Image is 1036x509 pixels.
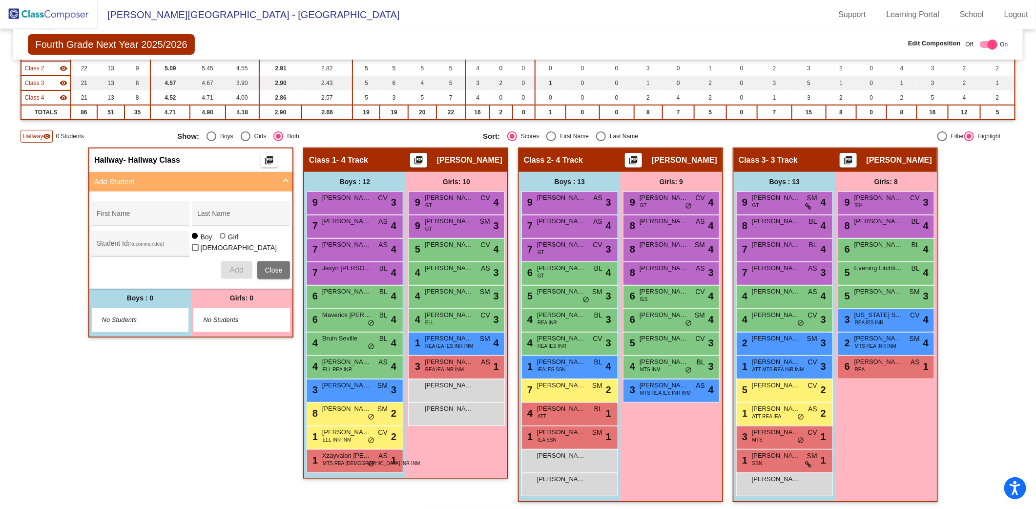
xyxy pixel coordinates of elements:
[726,76,757,90] td: 0
[826,105,856,120] td: 8
[466,61,490,76] td: 4
[566,90,600,105] td: 0
[259,90,302,105] td: 2.86
[124,76,150,90] td: 8
[535,90,566,105] td: 0
[494,265,499,280] span: 3
[336,155,368,165] span: - 4 Track
[726,105,757,120] td: 0
[821,265,826,280] span: 3
[98,7,400,22] span: [PERSON_NAME][GEOGRAPHIC_DATA] - [GEOGRAPHIC_DATA]
[97,213,185,221] input: First Name
[190,90,226,105] td: 4.71
[627,267,635,278] span: 8
[821,242,826,256] span: 4
[807,193,817,203] span: SM
[535,76,566,90] td: 1
[537,193,586,203] span: [PERSON_NAME]
[854,216,903,226] span: [PERSON_NAME]
[71,76,97,90] td: 21
[190,105,226,120] td: 4.90
[413,197,420,208] span: 9
[24,64,44,73] span: Class 2
[24,93,44,102] span: Class 4
[21,61,70,76] td: Emily Jelden - 4 Track
[513,61,535,76] td: 0
[551,155,583,165] span: - 4 Track
[708,242,714,256] span: 4
[490,61,513,76] td: 0
[879,7,948,22] a: Learning Portal
[283,132,299,141] div: Both
[94,176,276,188] mat-panel-title: Add Student
[413,220,420,231] span: 9
[708,195,714,210] span: 4
[425,225,432,233] span: GT
[200,242,277,254] span: [DEMOGRAPHIC_DATA]
[535,61,566,76] td: 0
[695,240,705,250] span: SM
[490,105,513,120] td: 2
[835,172,937,191] div: Girls: 8
[525,197,533,208] span: 9
[177,132,199,141] span: Show:
[840,153,857,168] button: Print Students Details
[621,172,722,191] div: Girls: 9
[28,34,194,55] span: Fourth Grade Next Year 2025/2026
[177,131,476,141] mat-radio-group: Select an option
[854,193,903,203] span: [PERSON_NAME]
[856,76,887,90] td: 0
[948,90,980,105] td: 4
[821,218,826,233] span: 4
[150,61,190,76] td: 5.09
[566,76,600,90] td: 0
[221,261,252,279] button: Add
[537,240,586,250] span: [PERSON_NAME]
[481,240,490,250] span: CV
[887,90,917,105] td: 2
[322,193,371,203] span: [PERSON_NAME]
[912,216,920,227] span: BL
[391,242,396,256] span: 4
[322,263,371,273] span: Jaxyn [PERSON_NAME]
[966,40,974,49] span: Off
[766,155,798,165] span: - 3 Track
[302,90,352,105] td: 2.57
[197,213,285,221] input: Last Name
[831,7,874,22] a: Support
[216,132,233,141] div: Boys
[980,61,1015,76] td: 2
[887,61,917,76] td: 4
[525,244,533,254] span: 7
[480,216,490,227] span: SM
[310,197,318,208] span: 9
[494,242,499,256] span: 4
[436,90,466,105] td: 7
[391,195,396,210] span: 3
[980,105,1015,120] td: 5
[408,61,436,76] td: 5
[640,240,688,250] span: [PERSON_NAME]
[708,218,714,233] span: 4
[923,242,929,256] span: 4
[228,232,239,242] div: Girl
[259,61,302,76] td: 2.91
[694,90,726,105] td: 2
[494,195,499,210] span: 4
[842,197,850,208] span: 9
[200,232,212,242] div: Boy
[436,76,466,90] td: 5
[322,240,371,250] span: [PERSON_NAME] [PERSON_NAME]
[856,105,887,120] td: 0
[378,240,388,250] span: AS
[600,61,634,76] td: 0
[226,105,260,120] td: 4.18
[97,90,124,105] td: 13
[490,90,513,105] td: 0
[625,153,642,168] button: Print Students Details
[60,64,67,72] mat-icon: visibility
[856,90,887,105] td: 0
[842,267,850,278] span: 5
[663,90,694,105] td: 4
[490,76,513,90] td: 2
